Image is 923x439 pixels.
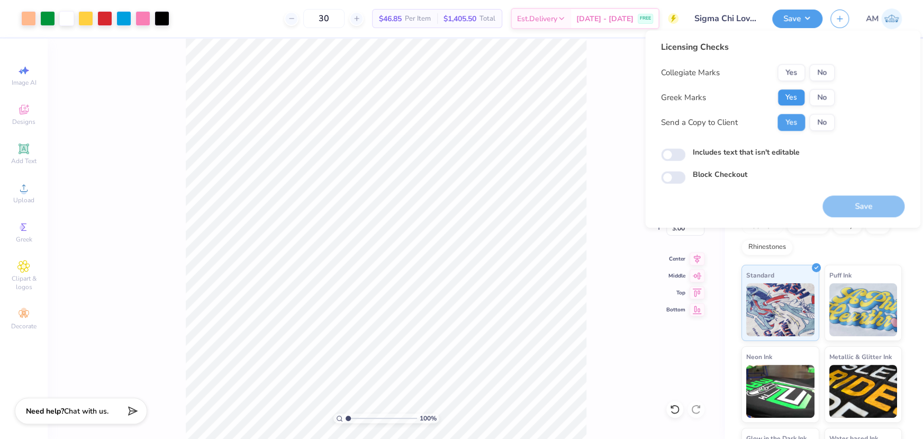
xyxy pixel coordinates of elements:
strong: Need help? [26,406,64,416]
span: Greek [16,235,32,244]
span: Clipart & logos [5,274,42,291]
button: Yes [777,64,805,81]
span: Puff Ink [829,270,852,281]
span: Total [479,13,495,24]
span: Middle [666,272,685,280]
label: Block Checkout [693,169,747,181]
img: Puff Ink [829,283,898,336]
span: AM [866,13,879,25]
span: $46.85 [379,13,402,24]
button: No [809,89,835,106]
span: Designs [12,118,35,126]
label: Includes text that isn't editable [693,147,800,158]
button: Yes [777,89,805,106]
img: Metallic & Glitter Ink [829,365,898,418]
span: Upload [13,196,34,204]
span: Bottom [666,306,685,313]
span: Metallic & Glitter Ink [829,351,892,362]
img: Standard [746,283,815,336]
button: No [809,114,835,131]
span: Add Text [11,157,37,165]
button: No [809,64,835,81]
div: Rhinestones [741,239,793,255]
span: Neon Ink [746,351,772,362]
img: Arvi Mikhail Parcero [881,8,902,29]
button: Save [772,10,822,28]
span: FREE [640,15,651,22]
button: Yes [777,114,805,131]
span: Chat with us. [64,406,108,416]
span: Center [666,255,685,263]
div: Collegiate Marks [661,67,720,79]
div: Send a Copy to Client [661,117,738,129]
span: Per Item [405,13,431,24]
span: Decorate [11,322,37,330]
span: Est. Delivery [517,13,557,24]
input: Untitled Design [686,8,764,29]
img: Neon Ink [746,365,815,418]
div: Licensing Checks [661,41,835,53]
span: Top [666,289,685,297]
div: Greek Marks [661,92,706,104]
input: – – [303,9,345,28]
span: $1,405.50 [444,13,476,24]
a: AM [866,8,902,29]
span: [DATE] - [DATE] [576,13,634,24]
span: 100 % [420,414,437,423]
span: Image AI [12,78,37,87]
span: Standard [746,270,774,281]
